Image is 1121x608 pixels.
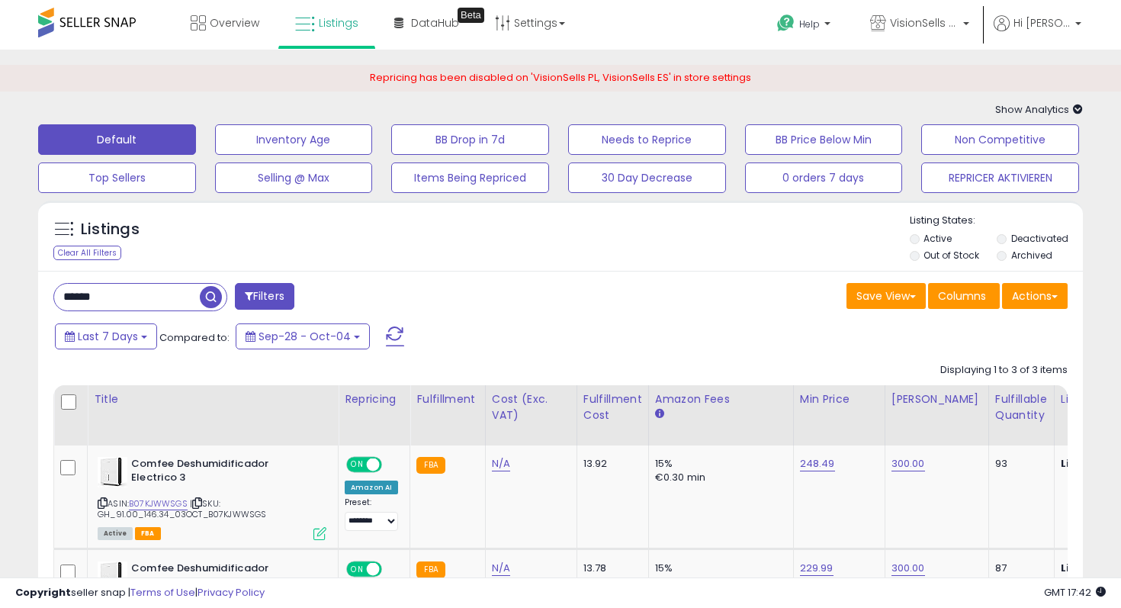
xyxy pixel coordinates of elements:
[345,497,398,532] div: Preset:
[259,329,351,344] span: Sep-28 - Oct-04
[380,458,404,471] span: OFF
[215,162,373,193] button: Selling @ Max
[492,456,510,471] a: N/A
[391,162,549,193] button: Items Being Repriced
[55,323,157,349] button: Last 7 Days
[53,246,121,260] div: Clear All Filters
[345,481,398,494] div: Amazon AI
[98,527,133,540] span: All listings currently available for purchase on Amazon
[583,391,642,423] div: Fulfillment Cost
[995,391,1048,423] div: Fulfillable Quantity
[745,162,903,193] button: 0 orders 7 days
[994,15,1081,50] a: Hi [PERSON_NAME]
[846,283,926,309] button: Save View
[416,561,445,578] small: FBA
[38,124,196,155] button: Default
[799,18,820,31] span: Help
[891,456,925,471] a: 300.00
[1013,15,1071,31] span: Hi [PERSON_NAME]
[131,457,316,489] b: Comfee Deshumidificador Electrico 3
[345,391,403,407] div: Repricing
[995,457,1042,471] div: 93
[391,124,549,155] button: BB Drop in 7d
[891,391,982,407] div: [PERSON_NAME]
[800,456,835,471] a: 248.49
[98,457,326,539] div: ASIN:
[319,15,358,31] span: Listings
[130,585,195,600] a: Terms of Use
[94,391,332,407] div: Title
[938,288,986,304] span: Columns
[348,458,367,471] span: ON
[380,562,404,575] span: OFF
[131,561,316,594] b: Comfee Deshumidificador Electrico 2
[98,457,127,487] img: 31xS6YVrO1L._SL40_.jpg
[38,162,196,193] button: Top Sellers
[129,497,188,510] a: B07KJWWSGS
[81,219,140,240] h5: Listings
[198,585,265,600] a: Privacy Policy
[655,457,782,471] div: 15%
[923,232,952,245] label: Active
[655,561,782,575] div: 15%
[1044,585,1106,600] span: 2025-10-12 17:42 GMT
[1011,232,1068,245] label: Deactivated
[135,527,161,540] span: FBA
[370,70,751,85] span: Repricing has been disabled on 'VisionSells PL, VisionSells ES' in store settings
[765,2,846,50] a: Help
[159,330,230,345] span: Compared to:
[655,575,782,589] div: €0.30 min
[215,124,373,155] button: Inventory Age
[411,15,459,31] span: DataHub
[995,102,1083,117] span: Show Analytics
[745,124,903,155] button: BB Price Below Min
[15,586,265,600] div: seller snap | |
[800,391,878,407] div: Min Price
[15,585,71,600] strong: Copyright
[458,8,484,23] div: Tooltip anchor
[78,329,138,344] span: Last 7 Days
[416,457,445,474] small: FBA
[583,561,637,575] div: 13.78
[655,407,664,421] small: Amazon Fees.
[923,249,979,262] label: Out of Stock
[910,214,1084,228] p: Listing States:
[568,124,726,155] button: Needs to Reprice
[492,391,570,423] div: Cost (Exc. VAT)
[928,283,1000,309] button: Columns
[1011,249,1052,262] label: Archived
[921,124,1079,155] button: Non Competitive
[210,15,259,31] span: Overview
[890,15,959,31] span: VisionSells ES
[655,471,782,484] div: €0.30 min
[940,363,1068,378] div: Displaying 1 to 3 of 3 items
[583,457,637,471] div: 13.92
[1002,283,1068,309] button: Actions
[891,561,925,576] a: 300.00
[655,391,787,407] div: Amazon Fees
[568,162,726,193] button: 30 Day Decrease
[98,561,127,592] img: 31xS6YVrO1L._SL40_.jpg
[921,162,1079,193] button: REPRICER AKTIVIEREN
[995,561,1042,575] div: 87
[98,497,266,520] span: | SKU: GH_91.00_146.34_03OCT_B07KJWWSGS
[492,561,510,576] a: N/A
[348,562,367,575] span: ON
[235,283,294,310] button: Filters
[416,391,478,407] div: Fulfillment
[236,323,370,349] button: Sep-28 - Oct-04
[800,561,834,576] a: 229.99
[776,14,795,33] i: Get Help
